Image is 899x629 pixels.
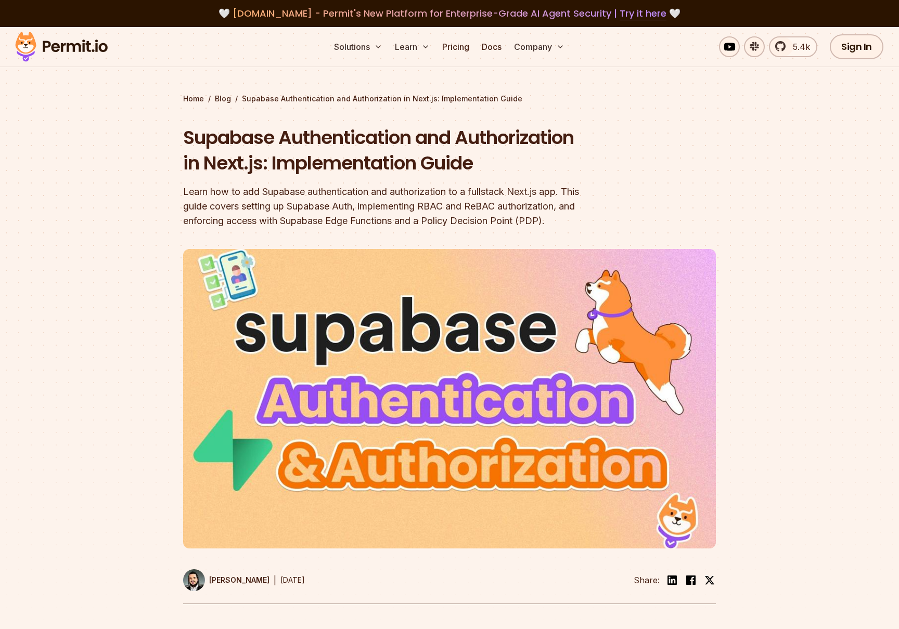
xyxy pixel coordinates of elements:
[183,249,716,548] img: Supabase Authentication and Authorization in Next.js: Implementation Guide
[233,7,666,20] span: [DOMAIN_NAME] - Permit's New Platform for Enterprise-Grade AI Agent Security |
[280,575,305,584] time: [DATE]
[183,94,716,104] div: / /
[25,6,874,21] div: 🤍 🤍
[830,34,883,59] a: Sign In
[183,185,583,228] div: Learn how to add Supabase authentication and authorization to a fullstack Next.js app. This guide...
[666,574,678,586] img: linkedin
[787,41,810,53] span: 5.4k
[274,574,276,586] div: |
[215,94,231,104] a: Blog
[438,36,473,57] a: Pricing
[183,125,583,176] h1: Supabase Authentication and Authorization in Next.js: Implementation Guide
[769,36,817,57] a: 5.4k
[209,575,269,585] p: [PERSON_NAME]
[634,574,660,586] li: Share:
[183,569,269,591] a: [PERSON_NAME]
[510,36,569,57] button: Company
[330,36,387,57] button: Solutions
[183,569,205,591] img: Gabriel L. Manor
[10,29,112,64] img: Permit logo
[391,36,434,57] button: Learn
[685,574,697,586] img: facebook
[183,94,204,104] a: Home
[704,575,715,585] img: twitter
[478,36,506,57] a: Docs
[620,7,666,20] a: Try it here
